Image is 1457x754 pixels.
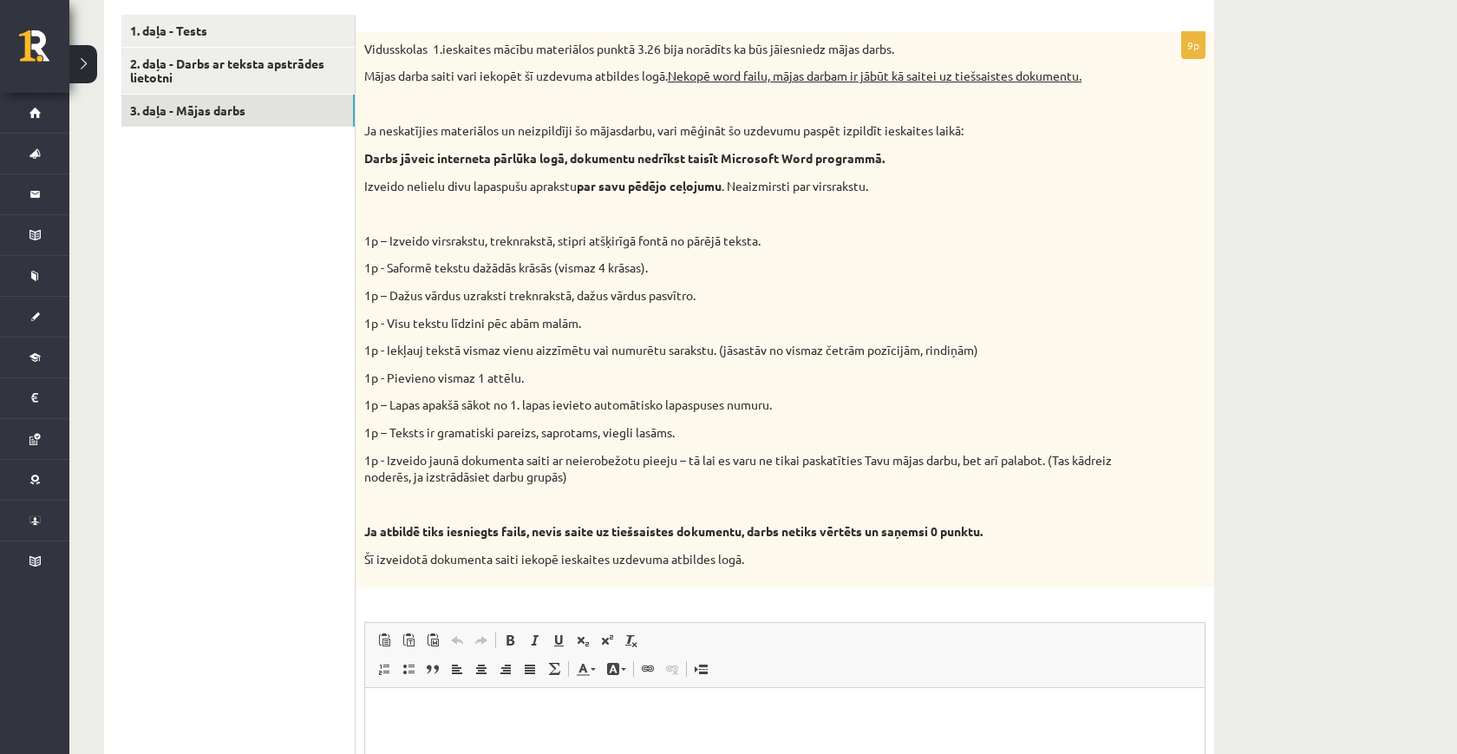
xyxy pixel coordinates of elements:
p: Šī izveidotā dokumenta saiti iekopē ieskaites uzdevuma atbildes logā. [364,551,1119,568]
a: Paste from Word [421,629,445,652]
a: Link (⌘+K) [636,658,660,680]
p: 1p - Saformē tekstu dažādās krāsās (vismaz 4 krāsas). [364,259,1119,277]
a: Centre [469,658,493,680]
p: Mājas darba saiti vari iekopēt šī uzdevuma atbildes logā. [364,68,1119,85]
a: Align Left [445,658,469,680]
a: Unlink [660,658,684,680]
a: Insert/Remove Bulleted List [396,658,421,680]
a: Text Colour [571,658,601,680]
a: Undo (⌘+Z) [445,629,469,652]
a: Subscript [571,629,595,652]
a: Paste as plain text (⌘+⌥+⇧+V) [396,629,421,652]
strong: par savu pēdējo ceļojumu [577,178,722,193]
a: Rīgas 1. Tālmācības vidusskola [19,30,69,74]
a: Bold (⌘+B) [498,629,522,652]
p: 1p – Dažus vārdus uzraksti treknrakstā, dažus vārdus pasvītro. [364,287,1119,305]
p: Izveido nelielu divu lapaspušu aprakstu . Neaizmirsti par virsrakstu. [364,178,1119,195]
a: Paste (⌘+V) [372,629,396,652]
a: Block Quote [421,658,445,680]
a: 2. daļa - Darbs ar teksta apstrādes lietotni [121,48,355,95]
p: 1p - Visu tekstu līdzini pēc abām malām. [364,315,1119,332]
a: Math [542,658,566,680]
a: Underline (⌘+U) [546,629,571,652]
p: 1p - Pievieno vismaz 1 attēlu. [364,370,1119,387]
p: Vidusskolas 1.ieskaites mācību materiālos punktā 3.26 bija norādīts ka būs jāiesniedz mājas darbs. [364,41,1119,58]
a: Background Colour [601,658,631,680]
a: Justify [518,658,542,680]
a: Superscript [595,629,619,652]
p: 1p – Teksts ir gramatiski pareizs, saprotams, viegli lasāms. [364,424,1119,442]
p: Ja neskatījies materiālos un neizpildīji šo mājasdarbu, vari mēģināt šo uzdevumu paspēt izpildīt ... [364,122,1119,140]
u: Nekopē word failu, mājas darbam ir jābūt kā saitei uz tiešsaistes dokumentu. [668,68,1081,83]
body: Rich Text Editor, wiswyg-editor-user-answer-47024958211340 [17,17,822,36]
a: Redo (⌘+Y) [469,629,493,652]
a: 3. daļa - Mājas darbs [121,95,355,127]
a: Align Right [493,658,518,680]
p: 1p – Lapas apakšā sākot no 1. lapas ievieto automātisko lapaspuses numuru. [364,397,1119,414]
p: 9p [1181,31,1205,59]
p: 1p – Izveido virsrakstu, treknrakstā, stipri atšķirīgā fontā no pārējā teksta. [364,233,1119,250]
a: Italic (⌘+I) [522,629,546,652]
p: 1p - Iekļauj tekstā vismaz vienu aizzīmētu vai numurētu sarakstu. (jāsastāv no vismaz četrām pozī... [364,342,1119,359]
strong: Ja atbildē tiks iesniegts fails, nevis saite uz tiešsaistes dokumentu, darbs netiks vērtēts un sa... [364,523,983,539]
a: Insert Page Break for Printing [689,658,713,680]
strong: Darbs jāveic interneta pārlūka logā, dokumentu nedrīkst taisīt Microsoft Word programmā. [364,150,885,166]
a: Remove Format [619,629,644,652]
p: 1p - Izveido jaunā dokumenta saiti ar neierobežotu pieeju – tā lai es varu ne tikai paskatīties T... [364,452,1119,486]
a: 1. daļa - Tests [121,15,355,47]
a: Insert/Remove Numbered List [372,658,396,680]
